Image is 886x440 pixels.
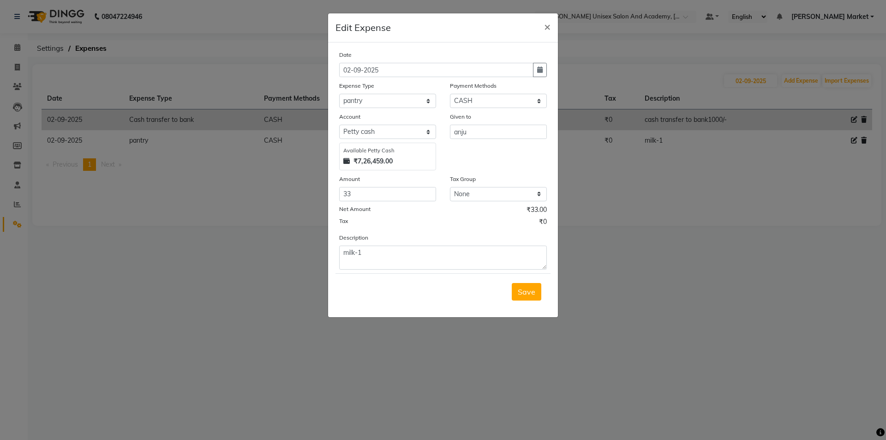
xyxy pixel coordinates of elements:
[450,175,476,183] label: Tax Group
[450,125,547,139] input: Given to
[335,21,391,35] h5: Edit Expense
[539,217,547,229] span: ₹0
[339,205,371,213] label: Net Amount
[353,157,393,166] strong: ₹7,26,459.00
[339,187,436,201] input: Amount
[537,13,558,39] button: Close
[339,175,360,183] label: Amount
[512,283,541,301] button: Save
[450,113,471,121] label: Given to
[544,19,551,33] span: ×
[518,287,535,296] span: Save
[339,217,348,225] label: Tax
[339,234,368,242] label: Description
[339,82,374,90] label: Expense Type
[339,113,360,121] label: Account
[339,51,352,59] label: Date
[450,82,497,90] label: Payment Methods
[343,147,432,155] div: Available Petty Cash
[527,205,547,217] span: ₹33.00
